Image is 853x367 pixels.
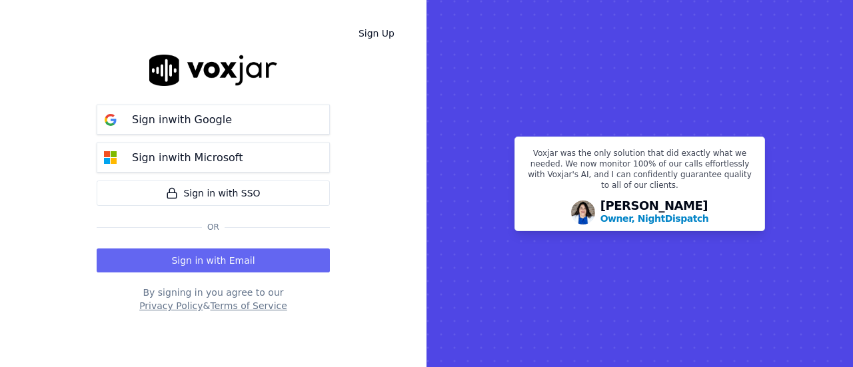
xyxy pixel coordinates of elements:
img: microsoft Sign in button [97,145,124,171]
p: Sign in with Microsoft [132,150,243,166]
button: Sign inwith Microsoft [97,143,330,173]
p: Sign in with Google [132,112,232,128]
div: By signing in you agree to our & [97,286,330,312]
button: Sign in with Email [97,248,330,272]
p: Voxjar was the only solution that did exactly what we needed. We now monitor 100% of our calls ef... [523,148,756,196]
a: Sign Up [348,21,405,45]
img: google Sign in button [97,107,124,133]
a: Sign in with SSO [97,181,330,206]
button: Sign inwith Google [97,105,330,135]
span: Or [202,222,225,232]
div: [PERSON_NAME] [600,200,709,225]
img: Avatar [571,200,595,224]
button: Privacy Policy [139,299,203,312]
img: logo [149,55,277,86]
p: Owner, NightDispatch [600,212,709,225]
button: Terms of Service [210,299,287,312]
